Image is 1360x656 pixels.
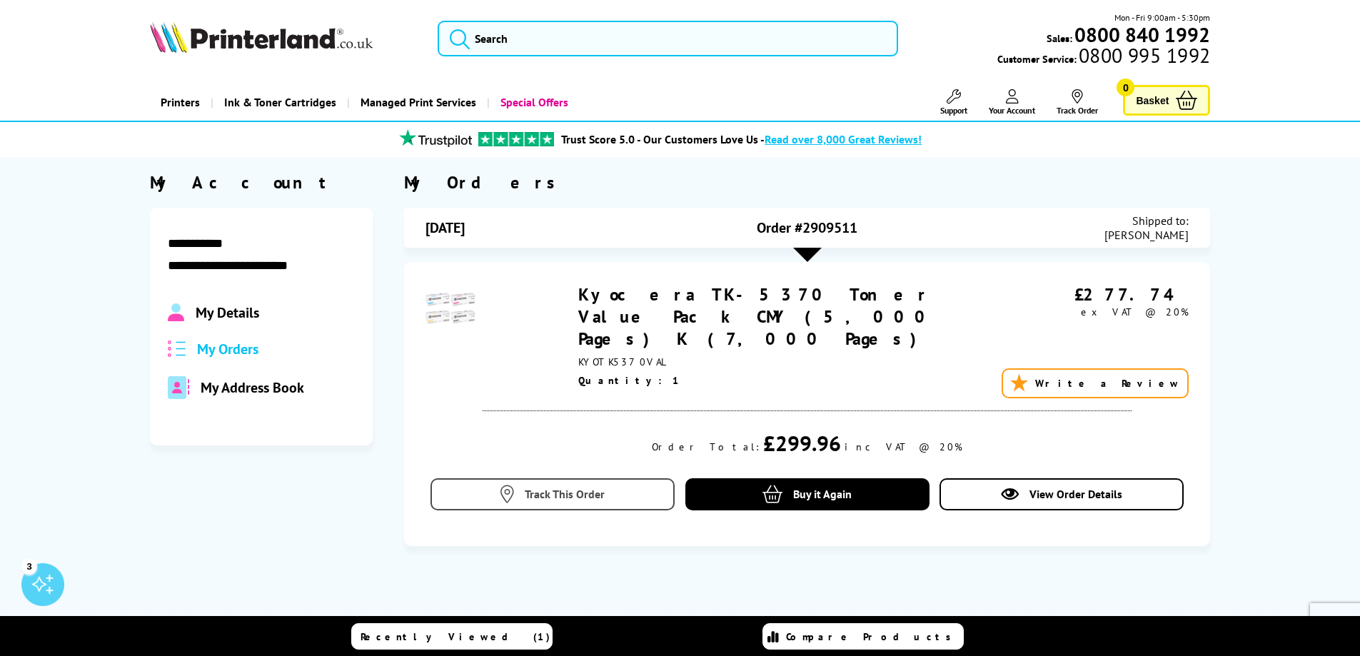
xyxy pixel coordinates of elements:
div: inc VAT @ 20% [845,440,962,453]
span: Track This Order [525,487,605,501]
a: Printers [150,84,211,121]
div: My Orders [404,171,1210,193]
span: Sales: [1047,31,1072,45]
a: Buy it Again [685,478,930,510]
a: Compare Products [762,623,964,650]
img: Kyocera TK-5370 Toner Value Pack CMY (5,000 Pages) K (7,000 Pages) [425,283,475,333]
a: Track Order [1057,89,1098,116]
img: trustpilot rating [393,129,478,147]
img: trustpilot rating [478,132,554,146]
a: Support [940,89,967,116]
span: [DATE] [425,218,465,237]
span: 0 [1117,79,1134,96]
img: address-book-duotone-solid.svg [168,376,189,399]
span: Write a Review [1035,377,1180,390]
div: KYOTK5370VAL [578,355,1006,368]
a: Trust Score 5.0 - Our Customers Love Us -Read over 8,000 Great Reviews! [561,132,922,146]
span: Basket [1136,91,1169,110]
a: Recently Viewed (1) [351,623,553,650]
a: Ink & Toner Cartridges [211,84,347,121]
span: View Order Details [1029,487,1122,501]
a: Basket 0 [1123,85,1210,116]
div: 3 [21,558,37,574]
span: Recently Viewed (1) [361,630,550,643]
img: all-order.svg [168,340,186,357]
span: My Details [196,303,259,322]
a: Kyocera TK-5370 Toner Value Pack CMY (5,000 Pages) K (7,000 Pages) [578,283,935,350]
span: [PERSON_NAME] [1104,228,1189,242]
span: Your Account [989,105,1035,116]
span: Shipped to: [1104,213,1189,228]
div: Order Total: [652,440,760,453]
span: Compare Products [786,630,959,643]
div: £299.96 [763,429,841,457]
span: Quantity: 1 [578,374,681,387]
a: Write a Review [1002,368,1189,398]
span: Ink & Toner Cartridges [224,84,336,121]
span: Support [940,105,967,116]
span: 0800 995 1992 [1077,49,1210,62]
span: Order #2909511 [757,218,857,237]
a: Managed Print Services [347,84,487,121]
div: My Account [150,171,373,193]
h2: Why buy from us? [150,614,1211,636]
span: Mon - Fri 9:00am - 5:30pm [1114,11,1210,24]
img: Printerland Logo [150,21,373,53]
a: Your Account [989,89,1035,116]
span: My Address Book [201,378,304,397]
a: Special Offers [487,84,579,121]
span: Customer Service: [997,49,1210,66]
a: 0800 840 1992 [1072,28,1210,41]
div: £277.74 [1006,283,1189,306]
span: Read over 8,000 Great Reviews! [765,132,922,146]
a: View Order Details [940,478,1184,510]
input: Search [438,21,898,56]
span: Buy it Again [793,487,852,501]
span: My Orders [197,340,258,358]
img: Profile.svg [168,303,184,322]
div: ex VAT @ 20% [1006,306,1189,318]
a: Printerland Logo [150,21,420,56]
b: 0800 840 1992 [1074,21,1210,48]
a: Track This Order [430,478,675,510]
